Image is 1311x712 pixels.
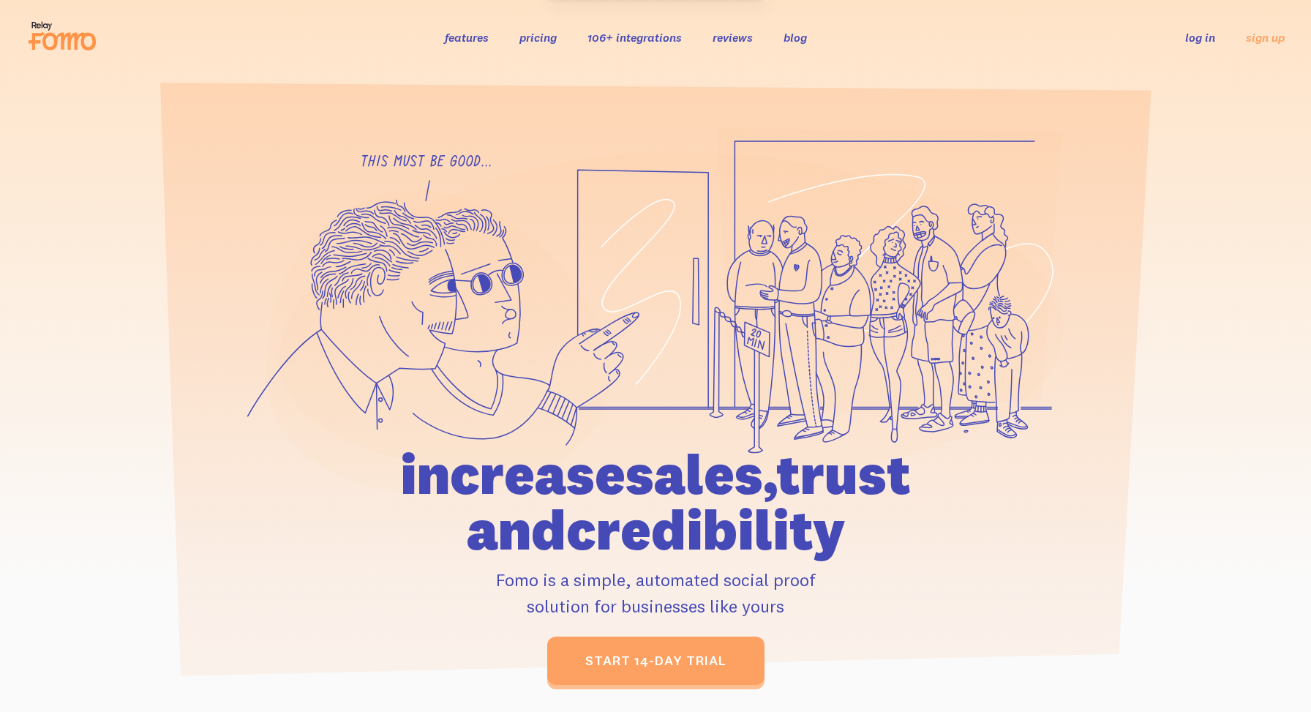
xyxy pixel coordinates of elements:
[519,30,557,45] a: pricing
[587,30,682,45] a: 106+ integrations
[1246,30,1285,45] a: sign up
[317,566,994,619] p: Fomo is a simple, automated social proof solution for businesses like yours
[784,30,807,45] a: blog
[547,637,765,685] a: start 14-day trial
[317,446,994,558] h1: increase sales, trust and credibility
[1185,30,1215,45] a: log in
[445,30,489,45] a: features
[713,30,753,45] a: reviews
